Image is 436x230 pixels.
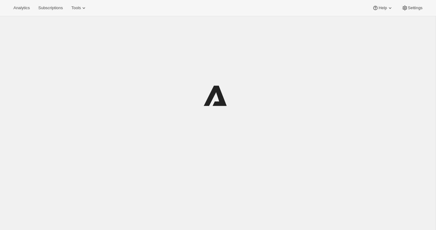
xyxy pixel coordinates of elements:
[378,5,387,10] span: Help
[10,4,33,12] button: Analytics
[13,5,30,10] span: Analytics
[38,5,63,10] span: Subscriptions
[369,4,397,12] button: Help
[68,4,91,12] button: Tools
[71,5,81,10] span: Tools
[35,4,66,12] button: Subscriptions
[408,5,423,10] span: Settings
[398,4,426,12] button: Settings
